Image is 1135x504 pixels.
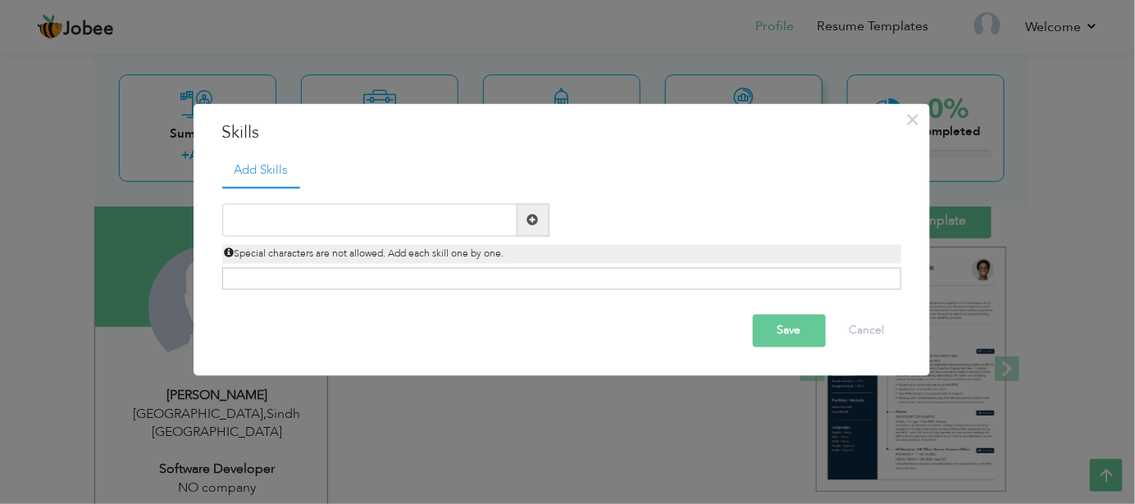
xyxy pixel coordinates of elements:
[225,247,504,261] span: Special characters are not allowed. Add each skill one by one.
[222,152,300,188] a: Add Skills
[900,106,926,132] button: Close
[753,315,826,347] button: Save
[833,315,901,347] button: Cancel
[905,104,919,134] span: ×
[222,120,901,144] h3: Skills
